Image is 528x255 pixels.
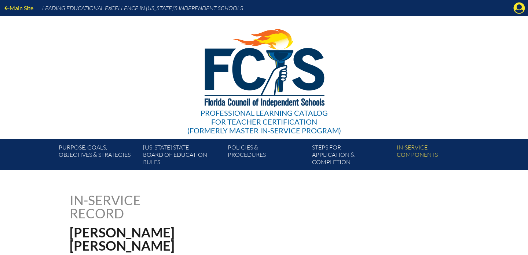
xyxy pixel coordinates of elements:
a: Policies &Procedures [225,142,309,170]
a: Purpose, goals,objectives & strategies [56,142,140,170]
a: In-servicecomponents [394,142,478,170]
a: Steps forapplication & completion [309,142,393,170]
a: [US_STATE] StateBoard of Education rules [140,142,224,170]
h1: [PERSON_NAME] [PERSON_NAME] [70,226,311,252]
div: Professional Learning Catalog (formerly Master In-service Program) [187,108,341,135]
svg: Manage account [513,2,525,14]
a: Professional Learning Catalog for Teacher Certification(formerly Master In-service Program) [184,15,344,136]
a: Main Site [1,3,36,13]
img: FCISlogo221.eps [188,16,340,116]
h1: In-service record [70,193,217,220]
span: for Teacher Certification [211,117,317,126]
